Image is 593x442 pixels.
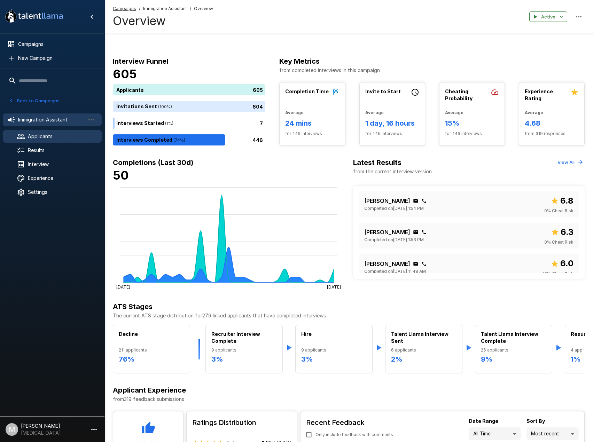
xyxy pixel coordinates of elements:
button: Active [529,11,567,22]
div: All Time [469,427,521,441]
h6: 76 % [119,354,184,365]
div: Most recent [526,427,579,441]
span: for 446 interviews [445,130,499,137]
b: ATS Stages [113,302,153,311]
b: Average [445,110,463,115]
tspan: [DATE] [327,284,341,289]
div: Click to copy [413,198,419,204]
b: Completions (Last 30d) [113,158,194,167]
span: Only include feedback with comments [315,431,393,438]
span: Overall score out of 10 [551,194,574,207]
p: from 319 feedback submissions [113,396,585,403]
div: Click to copy [413,229,419,235]
p: from completed interviews in this campaign [279,67,585,74]
p: 604 [252,103,263,110]
p: The current ATS stage distribution for 279 linked applicants that have completed interviews [113,312,585,319]
b: Latest Results [353,158,401,167]
span: 6 applicants [391,347,457,354]
h6: 15% [445,118,499,129]
h6: 4.68 [525,118,579,129]
b: Cheating Probability [445,88,473,101]
p: 605 [253,86,263,94]
span: 26 applicants [481,347,546,354]
h6: Ratings Distribution [192,417,291,428]
button: View All [556,157,585,168]
b: 6.8 [560,196,574,206]
h6: 9 % [481,354,546,365]
b: Key Metrics [279,57,320,65]
b: 50 [113,168,129,182]
p: 446 [252,136,263,144]
b: Sort By [526,418,545,424]
b: 6.3 [561,227,574,237]
h6: Recent Feedback [306,417,399,428]
span: for 446 interviews [285,130,339,137]
span: Overall score out of 10 [551,257,574,270]
b: Hire [301,331,312,337]
b: Average [525,110,543,115]
b: Talent Llama Interview Sent [391,331,448,344]
h6: 3 % [301,354,367,365]
b: Date Range [469,418,498,424]
span: 0 % Cheat Risk [544,207,574,214]
p: [PERSON_NAME] [364,260,410,268]
span: Overall score out of 10 [551,226,574,239]
b: Completion Time [285,88,329,94]
p: [PERSON_NAME] [364,197,410,205]
b: Interview Funnel [113,57,168,65]
b: Talent Llama Interview Complete [481,331,538,344]
span: Completed on [DATE] 1:53 PM [364,236,424,243]
b: 605 [113,67,137,81]
b: Average [285,110,304,115]
h4: Overview [113,14,213,28]
span: Completed on [DATE] 1:54 PM [364,205,424,212]
h6: 1 day, 16 hours [365,118,419,129]
p: 7 [260,120,263,127]
b: Recruiter Interview Complete [211,331,260,344]
span: Completed on [DATE] 11:48 AM [364,268,426,275]
h6: 2 % [391,354,457,365]
div: Click to copy [421,261,427,267]
span: 9 applicants [211,347,277,354]
h6: 24 mins [285,118,339,129]
span: for 446 interviews [365,130,419,137]
span: 12 % Cheat Risk [543,270,574,277]
tspan: [DATE] [116,284,130,289]
b: 6.0 [560,258,574,268]
span: 9 applicants [301,347,367,354]
span: 211 applicants [119,347,184,354]
b: Invite to Start [365,88,401,94]
div: Click to copy [413,261,419,267]
span: 0 % Cheat Risk [544,239,574,246]
h6: 3 % [211,354,277,365]
b: Average [365,110,384,115]
span: from 319 responses [525,130,579,137]
p: from the current interview version [353,168,432,175]
b: Decline [119,331,138,337]
p: [PERSON_NAME] [364,228,410,236]
b: Experience Rating [525,88,553,101]
div: Click to copy [421,198,427,204]
div: Click to copy [421,229,427,235]
b: Applicant Experience [113,386,186,394]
